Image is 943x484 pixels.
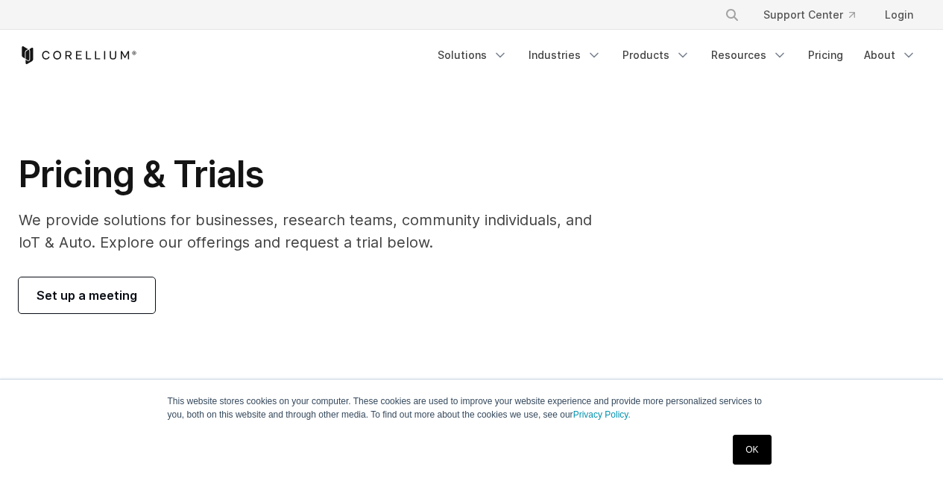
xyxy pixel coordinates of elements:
h1: Pricing & Trials [19,152,613,197]
a: OK [733,435,771,465]
a: Solutions [429,42,517,69]
span: Set up a meeting [37,286,137,304]
div: Navigation Menu [707,1,925,28]
a: Privacy Policy. [573,409,631,420]
div: Navigation Menu [429,42,925,69]
a: Resources [702,42,796,69]
a: Corellium Home [19,46,137,64]
a: Support Center [751,1,867,28]
a: Set up a meeting [19,277,155,313]
p: We provide solutions for businesses, research teams, community individuals, and IoT & Auto. Explo... [19,209,613,254]
a: Login [873,1,925,28]
a: Pricing [799,42,852,69]
p: This website stores cookies on your computer. These cookies are used to improve your website expe... [168,395,776,421]
button: Search [719,1,745,28]
a: Industries [520,42,611,69]
a: Products [614,42,699,69]
a: About [855,42,925,69]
